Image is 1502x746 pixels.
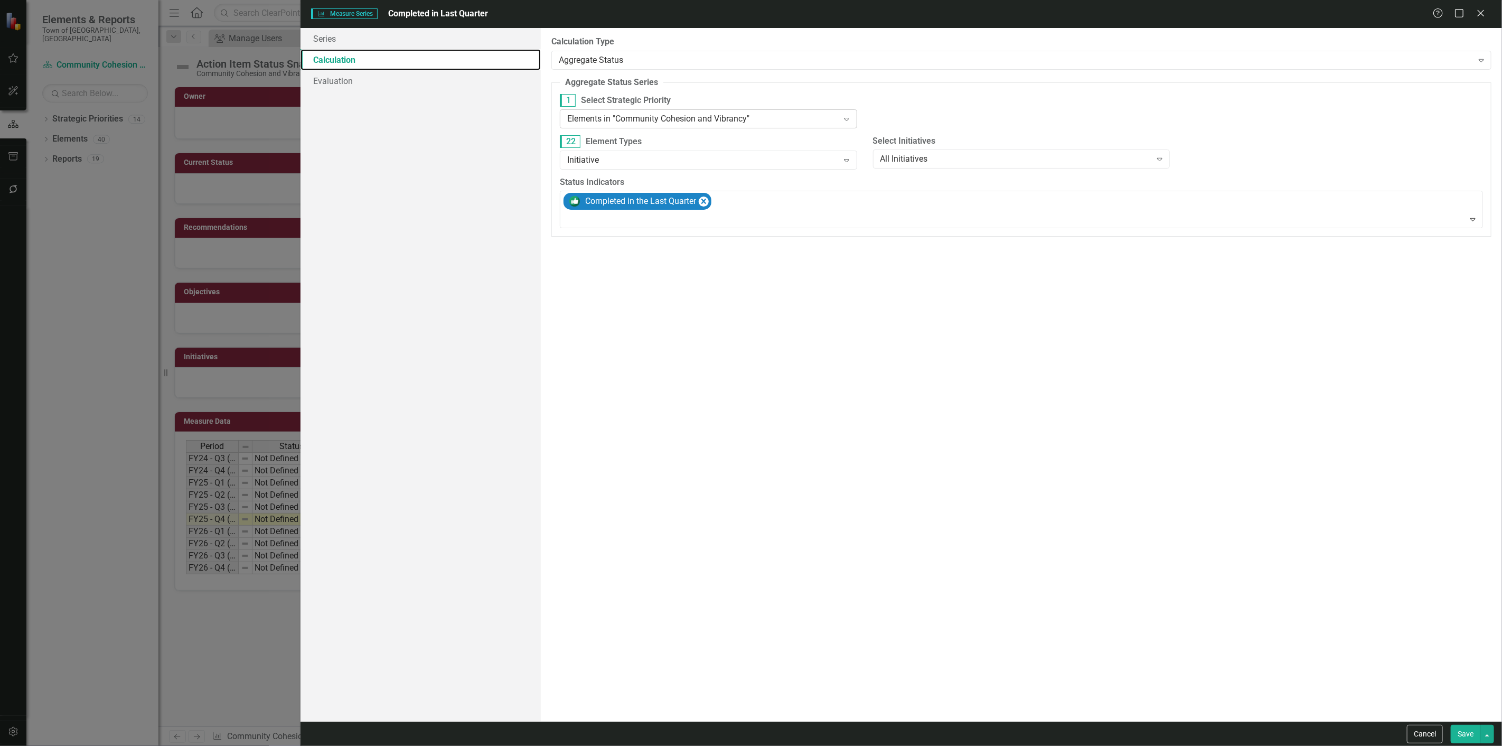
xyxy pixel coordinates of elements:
div: Elements in "Community Cohesion and Vibrancy" [567,113,838,125]
img: Completed in the Last Quarter [569,196,580,207]
button: Save [1451,725,1480,743]
label: Select Strategic Priority [560,94,857,107]
label: Status Indicators [560,176,1483,189]
label: Calculation Type [551,36,1491,48]
div: Remove [object Object] [699,197,709,207]
span: Measure Series [311,8,378,19]
a: Evaluation [301,70,541,91]
span: Completed in Last Quarter [388,8,488,18]
label: Element Types [560,135,857,148]
div: Initiative [567,154,838,166]
a: Calculation [301,49,541,70]
div: Completed in the Last Quarter [585,195,696,208]
a: Series [301,28,541,49]
div: Aggregate Status [559,54,1473,66]
div: All Initiatives [880,153,1151,165]
legend: Aggregate Status Series [560,77,663,89]
span: 22 [560,135,580,148]
label: Select Initiatives [873,135,1170,147]
button: Cancel [1407,725,1443,743]
span: 1 [560,94,576,107]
